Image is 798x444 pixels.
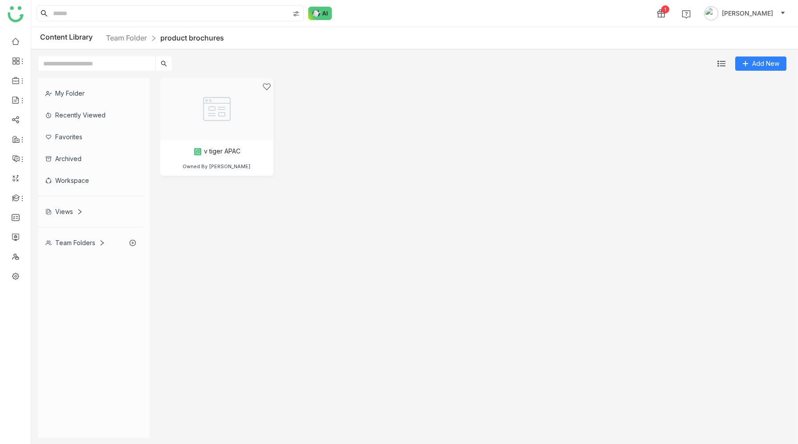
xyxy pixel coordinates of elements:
div: Views [45,208,83,215]
button: Add New [735,57,786,71]
a: Team Folder [106,33,147,42]
img: search-type.svg [293,10,300,17]
img: avatar [704,6,718,20]
a: product brochures [160,33,224,42]
img: logo [8,6,24,22]
div: Team Folders [45,239,105,246]
div: Workspace [38,170,143,191]
img: list.svg [717,60,725,68]
div: v tiger APAC [193,147,240,156]
button: [PERSON_NAME] [702,6,787,20]
img: paper.svg [193,147,202,156]
span: [PERSON_NAME] [722,8,773,18]
span: Add New [752,59,779,69]
div: 1 [661,5,669,13]
img: help.svg [682,10,691,19]
div: Content Library [40,32,224,44]
div: Archived [38,148,143,170]
div: My Folder [38,82,143,104]
div: Favorites [38,126,143,148]
img: Paper [160,78,273,140]
img: ask-buddy-normal.svg [308,7,332,20]
div: Recently Viewed [38,104,143,126]
div: Owned By [PERSON_NAME] [183,163,251,170]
